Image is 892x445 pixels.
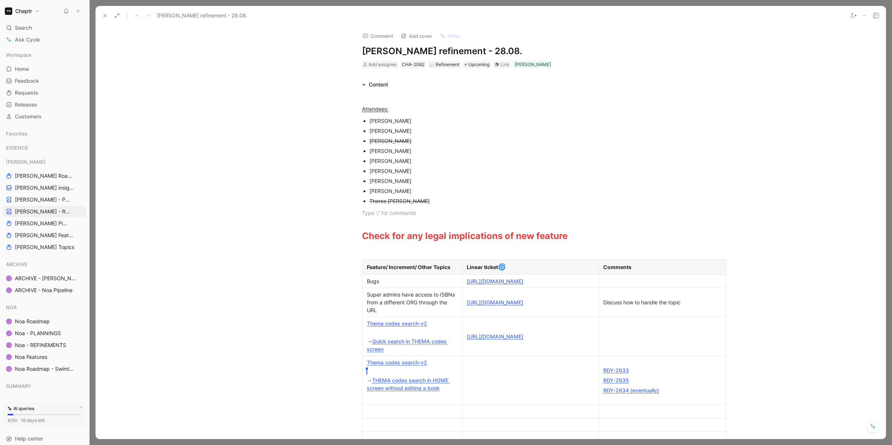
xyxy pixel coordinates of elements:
[3,22,86,33] div: Search
[603,377,629,383] a: RDY-2635
[397,31,436,41] button: Add cover
[7,405,34,412] div: AI queries
[603,387,659,393] a: RDY-2634 (eventually)
[6,382,31,390] span: SUMMARY
[448,33,460,39] span: Write
[6,130,28,137] span: Favorites
[367,277,458,285] div: Bugs
[3,156,86,253] div: [PERSON_NAME][PERSON_NAME] Roadmap - open items[PERSON_NAME] insights[PERSON_NAME] - PLANNINGS[PE...
[369,187,619,195] div: [PERSON_NAME]
[467,278,523,284] a: [URL][DOMAIN_NAME]
[15,23,32,32] span: Search
[3,111,86,122] a: Customers
[15,353,47,361] span: Noa Features
[362,45,619,57] h1: [PERSON_NAME] refinement - 28.08.
[15,113,42,120] span: Customers
[428,61,461,68] div: 💬Refinement
[369,177,619,185] div: [PERSON_NAME]
[3,433,86,444] div: Help center
[15,8,32,14] h1: Chaptr
[3,340,86,351] a: Noa - REFINEMENTS
[369,80,388,89] div: Content
[3,302,86,313] div: NOA
[367,330,458,353] div: →
[6,304,17,311] span: NOA
[15,65,29,73] span: Home
[369,147,619,155] div: [PERSON_NAME]
[3,206,86,217] a: [PERSON_NAME] - REFINEMENTS
[157,11,248,20] span: [PERSON_NAME] refinement - 28.08.
[436,31,464,41] button: Write
[359,31,397,41] button: Comment
[468,61,489,68] span: Upcoming
[467,299,523,305] a: [URL][DOMAIN_NAME]
[3,170,86,181] a: [PERSON_NAME] Roadmap - open items
[367,264,450,270] strong: Feature/ Increment/ Other Topics
[603,367,629,373] a: RDY-2633
[3,34,86,45] a: Ask Cycle
[15,196,71,203] span: [PERSON_NAME] - PLANNINGS
[3,128,86,139] div: Favorites
[3,142,86,153] div: ESSENCE
[15,220,69,227] span: [PERSON_NAME] Pipeline
[15,35,40,44] span: Ask Cycle
[603,298,721,306] div: Discuss how to handle the topic
[367,338,448,352] a: Quick search in THEMA codes screen
[15,232,76,239] span: [PERSON_NAME] Features
[515,61,551,68] div: [PERSON_NAME]
[3,142,86,156] div: ESSENCE
[3,285,86,296] a: ARCHIVE - Noa Pipeline
[467,333,523,340] a: [URL][DOMAIN_NAME]
[15,341,66,349] span: Noa - REFINEMENTS
[362,230,568,241] span: Check for any legal implications of new feature
[3,351,86,363] a: Noa Features
[369,198,430,204] s: Theres [PERSON_NAME]
[15,77,39,85] span: Feedback
[15,172,74,180] span: [PERSON_NAME] Roadmap - open items
[367,369,458,392] div: →
[15,275,78,282] span: ARCHIVE - [PERSON_NAME] Pipeline
[3,63,86,75] a: Home
[5,7,12,15] img: Chaptr
[3,75,86,86] a: Feedback
[3,380,86,392] div: SUMMARY
[15,89,38,96] span: Requests
[463,61,491,68] div: Upcoming
[15,184,76,192] span: [PERSON_NAME] insights
[430,62,434,67] img: 💬
[3,363,86,374] a: Noa Roadmap - Swimlanes
[6,261,28,268] span: ARCHIVE
[3,99,86,110] a: Releases
[501,61,510,68] div: Link
[369,167,619,175] div: [PERSON_NAME]
[3,259,86,296] div: ARCHIVEARCHIVE - [PERSON_NAME] PipelineARCHIVE - Noa Pipeline
[3,273,86,284] a: ARCHIVE - [PERSON_NAME] Pipeline
[367,377,450,391] a: THEMA codes search in HOME screen without editing a book
[3,242,86,253] a: [PERSON_NAME] Topics
[3,182,86,193] a: [PERSON_NAME] insights
[15,318,50,325] span: Noa Roadmap
[6,158,46,166] span: [PERSON_NAME]
[7,417,45,424] div: 4/50 · 16 days left
[467,264,498,270] strong: Linear ticket
[367,320,427,327] a: Thema codes search-v2
[3,49,86,60] div: Workspace
[359,80,391,89] div: Content
[6,144,28,151] span: ESSENCE
[362,106,388,112] u: Attendees:
[430,61,459,68] div: Refinement
[369,127,619,135] div: [PERSON_NAME]
[6,51,32,59] span: Workspace
[3,194,86,205] a: [PERSON_NAME] - PLANNINGS
[367,291,458,314] div: Super admins have access to ISBNs from a different ORG through the URL
[369,157,619,165] div: [PERSON_NAME]
[15,365,76,373] span: Noa Roadmap - Swimlanes
[15,101,37,108] span: Releases
[3,316,86,327] a: Noa Roadmap
[402,61,424,68] div: CHA-2082
[3,218,86,229] a: [PERSON_NAME] Pipeline
[3,156,86,167] div: [PERSON_NAME]
[369,117,619,125] div: [PERSON_NAME]
[3,87,86,98] a: Requests
[3,328,86,339] a: Noa - PLANNINGS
